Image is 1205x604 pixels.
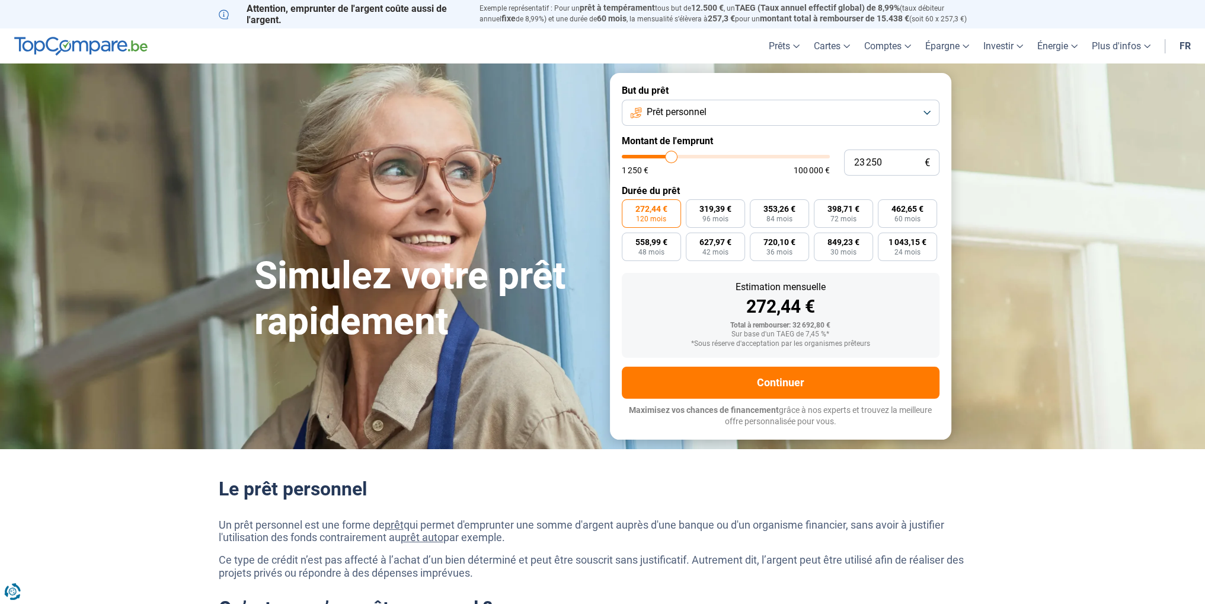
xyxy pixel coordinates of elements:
[635,205,667,213] span: 272,44 €
[760,14,909,23] span: montant total à rembourser de 15.438 €
[597,14,627,23] span: 60 mois
[622,135,939,147] label: Montant de l'emprunt
[501,14,516,23] span: fixe
[894,249,920,256] span: 24 mois
[827,238,859,246] span: 849,23 €
[976,28,1030,63] a: Investir
[830,215,856,222] span: 72 mois
[635,238,667,246] span: 558,99 €
[763,205,795,213] span: 353,26 €
[918,28,976,63] a: Épargne
[766,215,792,222] span: 84 mois
[631,282,930,292] div: Estimation mensuelle
[702,215,728,222] span: 96 mois
[622,85,939,96] label: But du prêt
[888,238,926,246] span: 1 043,15 €
[1085,28,1158,63] a: Plus d'infos
[219,478,987,500] h2: Le prêt personnel
[622,166,648,174] span: 1 250 €
[766,249,792,256] span: 36 mois
[622,405,939,428] p: grâce à nos experts et trouvez la meilleure offre personnalisée pour vous.
[925,158,930,168] span: €
[763,238,795,246] span: 720,10 €
[219,3,465,26] p: Attention, emprunter de l'argent coûte aussi de l'argent.
[254,253,596,345] h1: Simulez votre prêt rapidement
[1172,28,1198,63] a: fr
[14,37,148,56] img: TopCompare
[794,166,830,174] span: 100 000 €
[827,205,859,213] span: 398,71 €
[636,215,666,222] span: 120 mois
[631,330,930,339] div: Sur base d'un TAEG de 7,45 %*
[622,100,939,126] button: Prêt personnel
[699,238,731,246] span: 627,97 €
[691,3,724,12] span: 12.500 €
[735,3,900,12] span: TAEG (Taux annuel effectif global) de 8,99%
[762,28,807,63] a: Prêts
[891,205,923,213] span: 462,65 €
[219,554,987,579] p: Ce type de crédit n’est pas affecté à l’achat d’un bien déterminé et peut être souscrit sans just...
[629,405,779,415] span: Maximisez vos chances de financement
[708,14,735,23] span: 257,3 €
[857,28,918,63] a: Comptes
[219,519,987,544] p: Un prêt personnel est une forme de qui permet d'emprunter une somme d'argent auprès d'une banque ...
[480,3,987,24] p: Exemple représentatif : Pour un tous but de , un (taux débiteur annuel de 8,99%) et une durée de ...
[702,249,728,256] span: 42 mois
[385,519,404,531] a: prêt
[807,28,857,63] a: Cartes
[894,215,920,222] span: 60 mois
[830,249,856,256] span: 30 mois
[699,205,731,213] span: 319,39 €
[622,367,939,399] button: Continuer
[631,298,930,316] div: 272,44 €
[631,340,930,348] div: *Sous réserve d'acceptation par les organismes prêteurs
[401,531,443,543] a: prêt auto
[631,322,930,330] div: Total à rembourser: 32 692,80 €
[647,106,707,119] span: Prêt personnel
[1030,28,1085,63] a: Énergie
[622,185,939,196] label: Durée du prêt
[580,3,655,12] span: prêt à tempérament
[638,249,664,256] span: 48 mois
